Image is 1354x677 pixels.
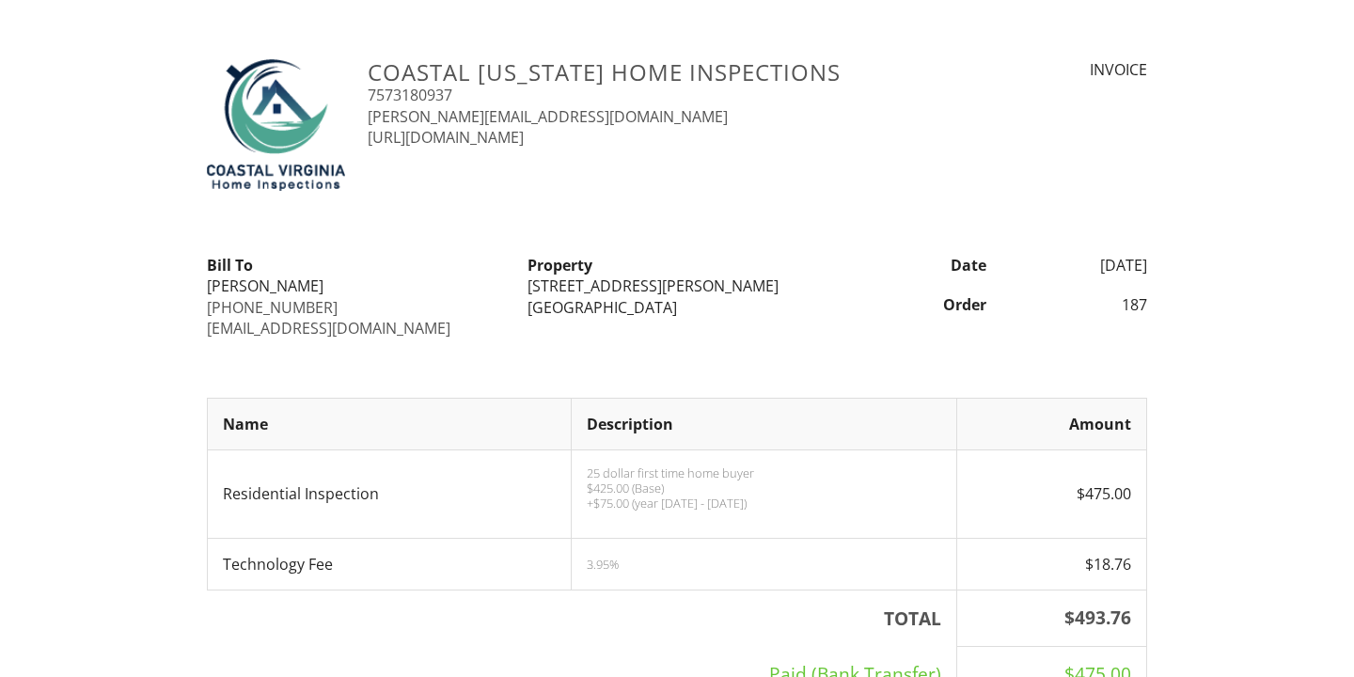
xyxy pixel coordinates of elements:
th: Description [571,398,956,449]
a: 7573180937 [368,85,452,105]
div: INVOICE [929,59,1147,80]
h3: Coastal [US_STATE] Home Inspections [368,59,906,85]
td: $18.76 [956,539,1146,590]
div: Date [838,255,999,276]
th: $493.76 [956,590,1146,647]
p: $425.00 (Base) +$75.00 (year [DATE] - [DATE]) [587,480,941,511]
th: Amount [956,398,1146,449]
div: Order [838,294,999,315]
div: [STREET_ADDRESS][PERSON_NAME] [527,276,826,296]
a: [URL][DOMAIN_NAME] [368,127,524,148]
div: 3.95% [587,557,941,572]
div: 25 dollar first time home buyer [587,465,941,480]
img: Logo_CVHI_Color_NB.png [207,59,345,191]
strong: Bill To [207,255,253,276]
div: 187 [998,294,1158,315]
strong: Property [527,255,592,276]
th: Name [208,398,572,449]
th: TOTAL [208,590,957,647]
a: [EMAIL_ADDRESS][DOMAIN_NAME] [207,318,450,338]
td: Residential Inspection [208,450,572,539]
div: [GEOGRAPHIC_DATA] [527,297,826,318]
td: Technology Fee [208,539,572,590]
a: [PHONE_NUMBER] [207,297,338,318]
a: [PERSON_NAME][EMAIL_ADDRESS][DOMAIN_NAME] [368,106,728,127]
div: [DATE] [998,255,1158,276]
td: $475.00 [956,450,1146,539]
div: [PERSON_NAME] [207,276,505,296]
